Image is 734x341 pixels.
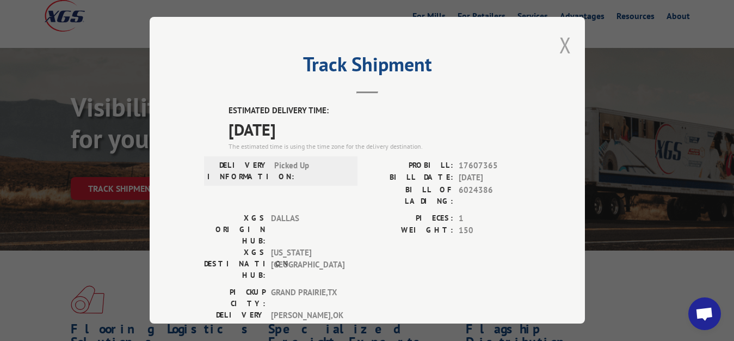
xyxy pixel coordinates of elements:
button: Close modal [559,31,571,59]
div: The estimated time is using the time zone for the delivery destination. [229,142,531,151]
span: 150 [459,224,531,237]
span: GRAND PRAIRIE , TX [271,287,344,309]
label: PROBILL: [367,160,453,172]
div: Open chat [688,297,721,330]
h2: Track Shipment [204,57,531,77]
label: ESTIMATED DELIVERY TIME: [229,105,531,117]
label: WEIGHT: [367,224,453,237]
span: [US_STATE][GEOGRAPHIC_DATA] [271,247,344,281]
span: 17607365 [459,160,531,172]
label: PICKUP CITY: [204,287,266,309]
span: [DATE] [229,117,531,142]
label: DELIVERY CITY: [204,309,266,332]
label: DELIVERY INFORMATION: [207,160,269,182]
label: BILL OF LADING: [367,184,453,207]
span: 6024386 [459,184,531,207]
label: XGS DESTINATION HUB: [204,247,266,281]
span: DALLAS [271,212,344,247]
span: [DATE] [459,172,531,184]
label: BILL DATE: [367,172,453,184]
span: 1 [459,212,531,225]
span: [PERSON_NAME] , OK [271,309,344,332]
span: Picked Up [274,160,348,182]
label: XGS ORIGIN HUB: [204,212,266,247]
label: PIECES: [367,212,453,225]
